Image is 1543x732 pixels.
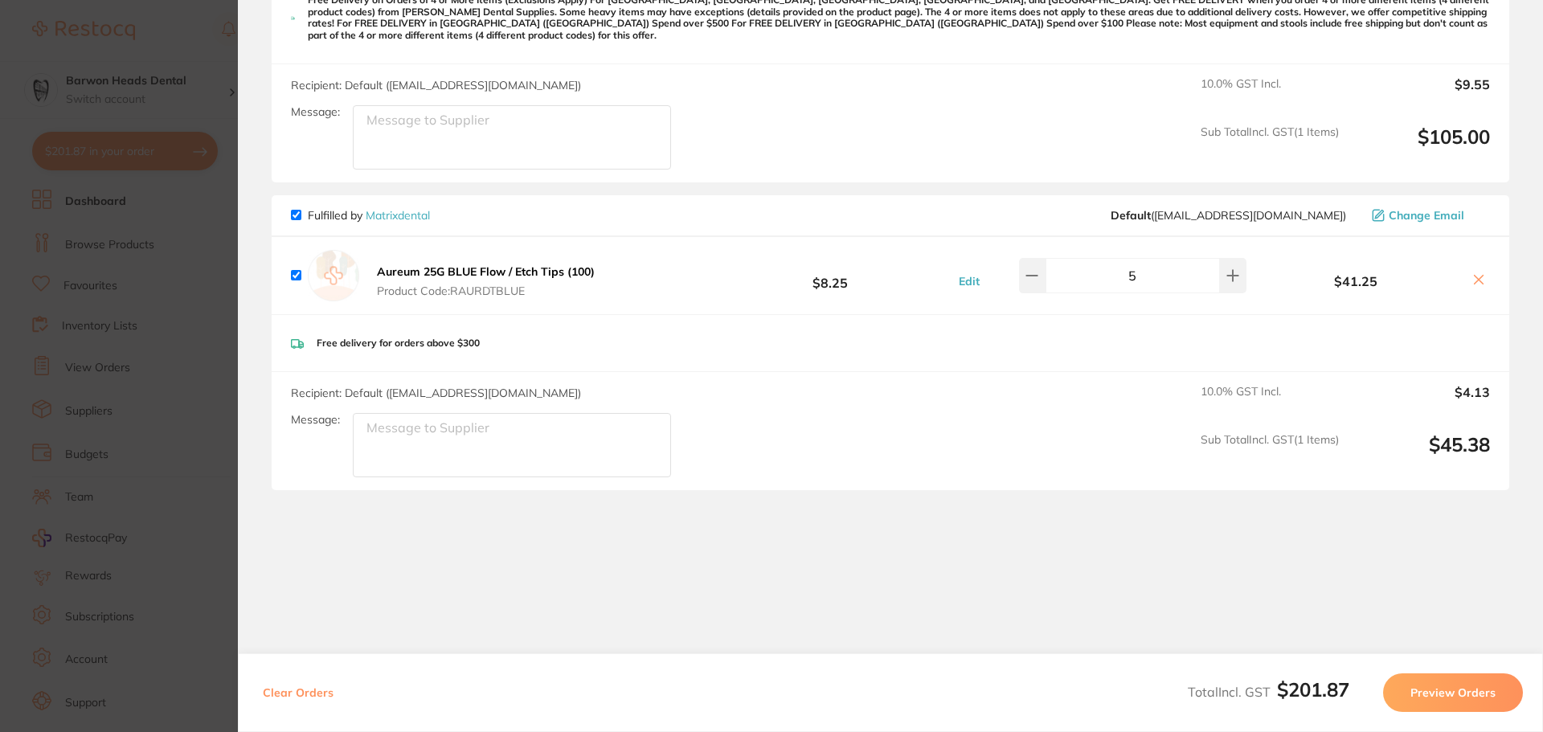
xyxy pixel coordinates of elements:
p: Free delivery for orders above $300 [317,337,480,349]
span: Total Incl. GST [1188,684,1349,700]
output: $45.38 [1352,433,1490,477]
b: Aureum 25G BLUE Flow / Etch Tips (100) [377,264,595,279]
label: Message: [291,105,340,119]
b: $201.87 [1277,677,1349,701]
img: empty.jpg [308,250,359,301]
span: Sub Total Incl. GST ( 1 Items) [1201,125,1339,170]
span: 10.0 % GST Incl. [1201,385,1339,420]
button: Clear Orders [258,673,338,712]
span: Change Email [1389,209,1464,222]
output: $9.55 [1352,77,1490,112]
b: Default [1111,208,1151,223]
a: Matrixdental [366,208,430,223]
button: Edit [954,274,984,288]
b: $41.25 [1250,274,1461,288]
span: Sub Total Incl. GST ( 1 Items) [1201,433,1339,477]
label: Message: [291,413,340,427]
p: Fulfilled by [308,209,430,222]
span: sales@matrixdental.com.au [1111,209,1346,222]
button: Preview Orders [1383,673,1523,712]
output: $4.13 [1352,385,1490,420]
span: Product Code: RAURDTBLUE [377,284,595,297]
span: Recipient: Default ( [EMAIL_ADDRESS][DOMAIN_NAME] ) [291,386,581,400]
b: $8.25 [710,260,950,290]
span: 10.0 % GST Incl. [1201,77,1339,112]
button: Change Email [1367,208,1490,223]
output: $105.00 [1352,125,1490,170]
button: Aureum 25G BLUE Flow / Etch Tips (100) Product Code:RAURDTBLUE [372,264,600,298]
span: Recipient: Default ( [EMAIL_ADDRESS][DOMAIN_NAME] ) [291,78,581,92]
